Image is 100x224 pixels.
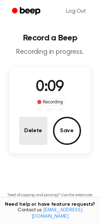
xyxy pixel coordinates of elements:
[19,117,47,145] button: Delete Audio Record
[35,98,65,105] div: Recording
[6,48,94,57] p: Recording in progress.
[32,208,82,219] a: [EMAIL_ADDRESS][DOMAIN_NAME]
[36,80,64,95] span: 0:09
[7,5,47,18] a: Beep
[6,34,94,42] h1: Record a Beep
[6,193,94,203] p: Tired of copying and pasting? Use the extension to automatically insert your recordings.
[53,117,81,145] button: Save Audio Record
[4,207,96,220] span: Contact us
[59,3,93,20] a: Log Out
